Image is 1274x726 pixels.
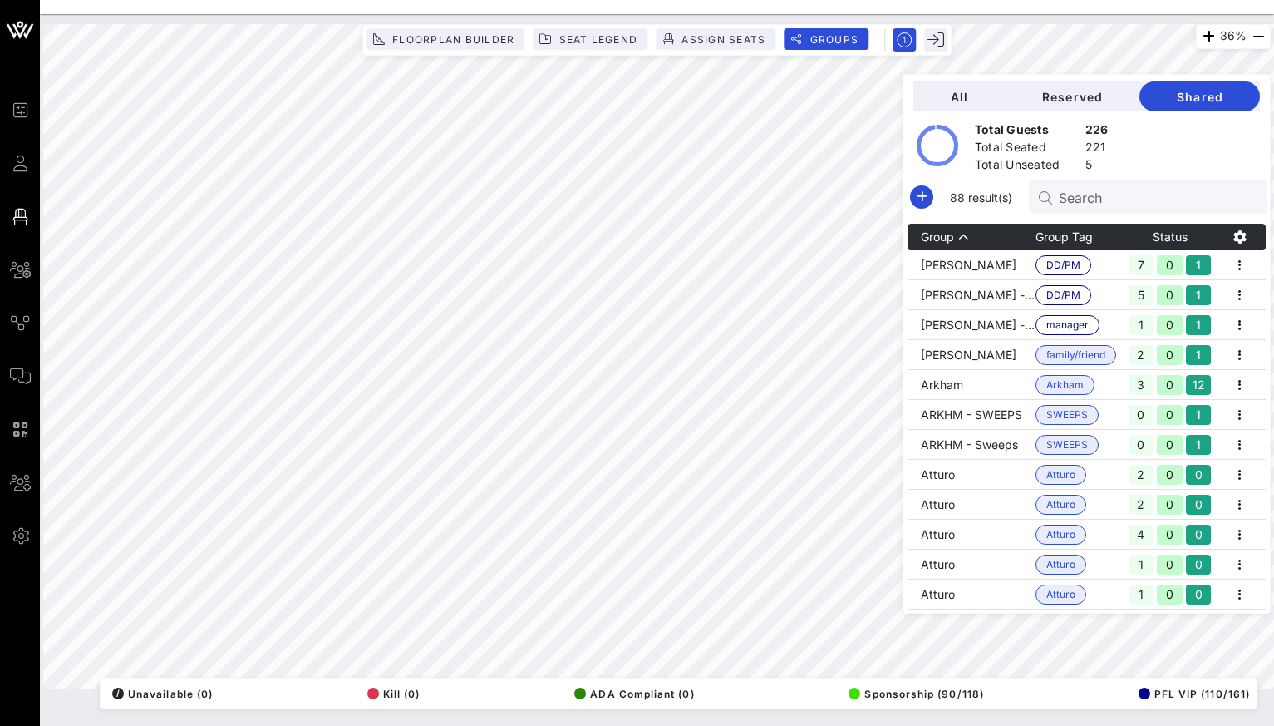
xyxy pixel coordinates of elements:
[908,370,1035,400] td: Arkham
[1129,435,1154,455] div: 0
[1157,345,1183,365] div: 0
[1157,435,1183,455] div: 0
[1129,315,1154,335] div: 1
[975,156,1079,177] div: Total Unseated
[1186,345,1212,365] div: 1
[908,580,1035,610] td: Atturo
[558,33,637,46] span: Seat Legend
[908,250,1035,280] td: [PERSON_NAME]
[533,28,647,50] button: Seat Legend
[1157,285,1183,305] div: 0
[975,139,1079,160] div: Total Seated
[1046,585,1075,604] span: Atturo
[1085,121,1109,142] div: 226
[975,121,1079,142] div: Total Guests
[908,430,1035,460] td: ARKHM - Sweeps
[1157,405,1183,425] div: 0
[1129,255,1154,275] div: 7
[1046,346,1105,364] span: family/friend
[1046,406,1088,424] span: SWEEPS
[1139,81,1260,111] button: Shared
[1157,375,1183,395] div: 0
[1186,285,1212,305] div: 1
[1186,405,1212,425] div: 1
[908,490,1035,520] td: Atturo
[908,550,1035,580] td: Atturo
[1186,495,1212,515] div: 0
[1157,255,1183,275] div: 0
[1046,496,1075,514] span: Atturo
[1018,90,1126,104] span: Reserved
[367,688,421,700] span: Kill (0)
[908,460,1035,490] td: Atturo
[1186,255,1212,275] div: 1
[849,688,984,700] span: Sponsorship (90/118)
[1129,495,1154,515] div: 2
[1157,315,1183,335] div: 0
[1046,376,1084,394] span: Arkham
[908,520,1035,550] td: Atturo
[1157,585,1183,605] div: 0
[1139,688,1250,700] span: PFL VIP (110/161)
[1129,405,1154,425] div: 0
[1186,465,1212,485] div: 0
[681,33,765,46] span: Assign Seats
[112,688,213,700] span: Unavailable (0)
[1046,286,1080,304] span: DD/PM
[391,33,514,46] span: Floorplan Builder
[908,610,1035,640] td: [PERSON_NAME]
[1129,585,1154,605] div: 1
[908,224,1035,250] th: Group: Sorted ascending. Activate to sort descending.
[1035,230,1093,244] span: Group Tag
[908,340,1035,370] td: [PERSON_NAME]
[362,682,421,705] button: Kill (0)
[844,682,984,705] button: Sponsorship (90/118)
[913,81,1005,111] button: All
[908,310,1035,340] td: [PERSON_NAME] - Manager
[1129,525,1154,545] div: 4
[1085,139,1109,160] div: 221
[574,688,694,700] span: ADA Compliant (0)
[1186,435,1212,455] div: 1
[1186,585,1212,605] div: 0
[809,33,858,46] span: Groups
[107,682,213,705] button: /Unavailable (0)
[1046,316,1089,334] span: manager
[921,230,954,244] span: Group
[1157,525,1183,545] div: 0
[1157,495,1183,515] div: 0
[784,28,868,50] button: Groups
[1153,90,1247,104] span: Shared
[1046,526,1075,544] span: Atturo
[908,400,1035,430] td: ARKHM - SWEEPS
[1129,555,1154,575] div: 1
[1196,24,1271,49] div: 36%
[1129,465,1154,485] div: 2
[1035,224,1125,250] th: Group Tag
[1046,556,1075,574] span: Atturo
[1046,436,1088,454] span: SWEEPS
[943,189,1019,206] span: 88 result(s)
[1186,555,1212,575] div: 0
[112,688,124,699] div: /
[1129,285,1154,305] div: 5
[1125,224,1215,250] th: Status
[1129,345,1154,365] div: 2
[1129,375,1154,395] div: 3
[1186,375,1212,395] div: 12
[569,682,694,705] button: ADA Compliant (0)
[1186,315,1212,335] div: 1
[1186,525,1212,545] div: 0
[1157,465,1183,485] div: 0
[656,28,775,50] button: Assign Seats
[1134,682,1250,705] button: PFL VIP (110/161)
[1005,81,1139,111] button: Reserved
[927,90,991,104] span: All
[1085,156,1109,177] div: 5
[1046,466,1075,484] span: Atturo
[1046,256,1080,274] span: DD/PM
[908,280,1035,310] td: [PERSON_NAME] - [PERSON_NAME]
[366,28,524,50] button: Floorplan Builder
[1157,555,1183,575] div: 0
